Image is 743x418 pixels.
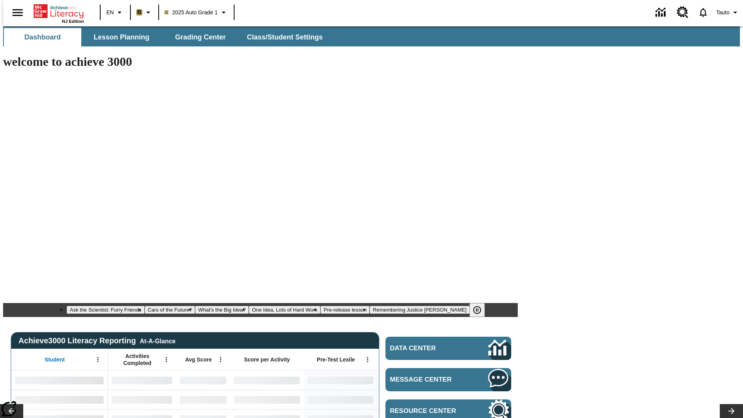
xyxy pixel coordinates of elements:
[651,2,672,23] a: Data Center
[108,370,176,390] div: No Data,
[3,28,330,46] div: SubNavbar
[83,28,160,46] button: Lesson Planning
[94,33,149,42] span: Lesson Planning
[317,356,355,363] span: Pre-Test Lexile
[92,354,104,365] button: Open Menu
[137,7,141,17] span: B
[175,33,226,42] span: Grading Center
[469,303,485,317] button: Pause
[385,337,511,360] a: Data Center
[112,353,163,367] span: Activities Completed
[106,9,114,17] span: EN
[716,9,729,17] span: Tauto
[185,356,212,363] span: Avg Score
[24,33,61,42] span: Dashboard
[385,368,511,391] a: Message Center
[19,336,176,345] span: Achieve3000 Literacy Reporting
[133,5,156,19] button: Boost Class color is light brown. Change class color
[390,376,465,384] span: Message Center
[162,28,239,46] button: Grading Center
[62,19,84,24] span: NJ Edition
[45,356,65,363] span: Student
[161,5,231,19] button: Class: 2025 Auto Grade 1, Select your class
[103,5,128,19] button: Language: EN, Select a language
[3,55,518,69] h1: welcome to achieve 3000
[176,370,230,390] div: No Data,
[713,5,743,19] button: Profile/Settings
[249,306,320,314] button: Slide 4 One Idea, Lots of Hard Work
[362,354,373,365] button: Open Menu
[3,26,740,46] div: SubNavbar
[390,344,462,352] span: Data Center
[195,306,249,314] button: Slide 3 What's the Big Idea?
[34,3,84,24] div: Home
[672,2,693,23] a: Resource Center, Will open in new tab
[6,1,29,24] button: Open side menu
[161,354,172,365] button: Open Menu
[244,356,290,363] span: Score per Activity
[4,28,81,46] button: Dashboard
[164,9,218,17] span: 2025 Auto Grade 1
[247,33,323,42] span: Class/Student Settings
[693,2,713,22] a: Notifications
[145,306,195,314] button: Slide 2 Cars of the Future?
[34,3,84,19] a: Home
[108,390,176,409] div: No Data,
[241,28,329,46] button: Class/Student Settings
[320,306,370,314] button: Slide 5 Pre-release lesson
[215,354,226,365] button: Open Menu
[720,404,743,418] button: Lesson carousel, Next
[140,336,175,345] div: At-A-Glance
[67,306,144,314] button: Slide 1 Ask the Scientist: Furry Friends
[370,306,469,314] button: Slide 6 Remembering Justice O'Connor
[469,303,493,317] div: Pause
[176,390,230,409] div: No Data,
[390,407,465,415] span: Resource Center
